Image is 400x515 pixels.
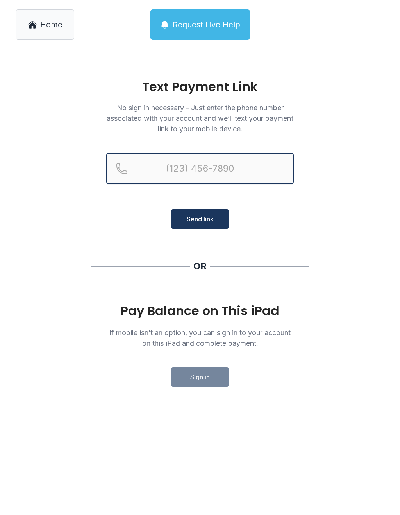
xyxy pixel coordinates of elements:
[190,372,210,382] span: Sign in
[187,214,214,224] span: Send link
[106,102,294,134] p: No sign in necessary - Just enter the phone number associated with your account and we’ll text yo...
[106,153,294,184] input: Reservation phone number
[193,260,207,273] div: OR
[106,81,294,93] h1: Text Payment Link
[173,19,240,30] span: Request Live Help
[106,327,294,348] p: If mobile isn’t an option, you can sign in to your account on this iPad and complete payment.
[106,304,294,318] div: Pay Balance on This iPad
[40,19,62,30] span: Home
